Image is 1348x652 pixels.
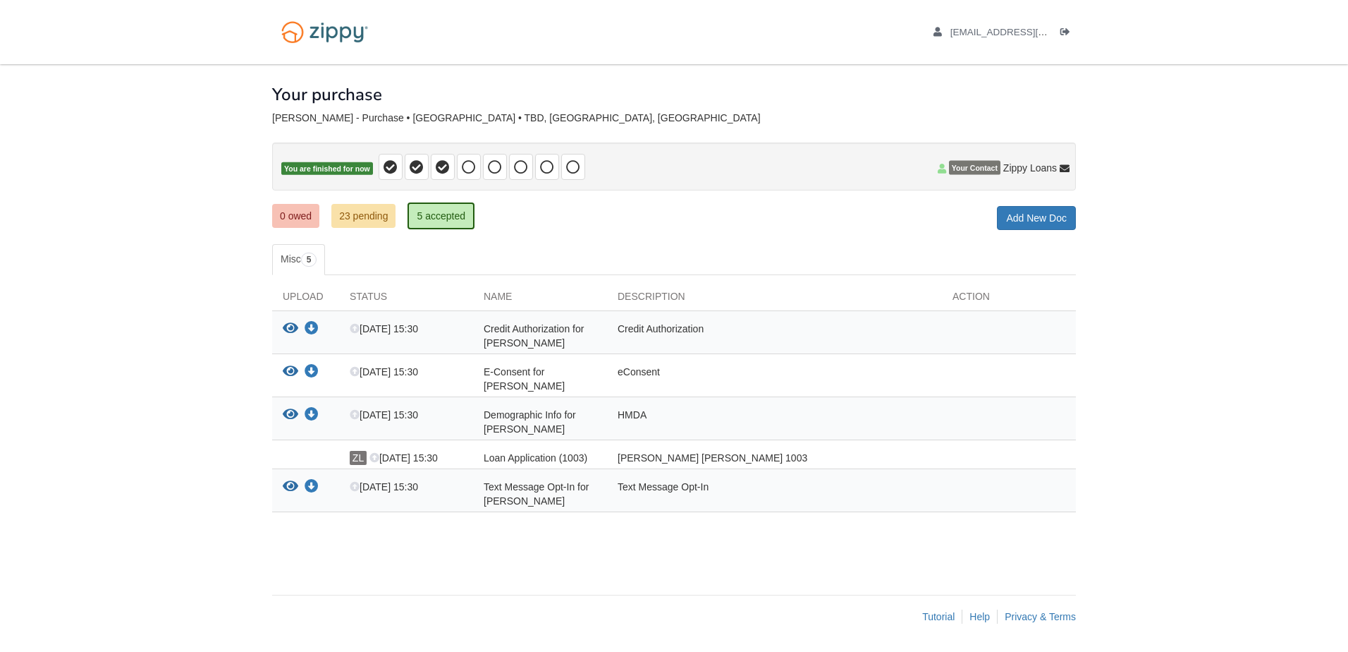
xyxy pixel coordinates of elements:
[350,481,418,493] span: [DATE] 15:30
[408,203,474,229] a: 5 accepted
[933,27,1112,41] a: edit profile
[272,204,319,228] a: 0 owed
[607,408,942,436] div: HMDA
[473,289,607,310] div: Name
[1060,27,1076,41] a: Log out
[305,324,319,335] a: Download Credit Authorization for Nicole Hollon
[484,481,589,507] span: Text Message Opt-In for [PERSON_NAME]
[350,366,418,378] span: [DATE] 15:30
[969,611,990,622] a: Help
[272,244,325,275] a: Misc
[950,27,1112,37] span: nkovars@gmail.com
[1005,611,1076,622] a: Privacy & Terms
[997,206,1076,230] a: Add New Doc
[484,409,576,435] span: Demographic Info for [PERSON_NAME]
[922,611,955,622] a: Tutorial
[607,289,942,310] div: Description
[607,480,942,508] div: Text Message Opt-In
[339,289,473,310] div: Status
[283,322,298,337] button: View Credit Authorization for Nicole Hollon
[949,161,1000,175] span: Your Contact
[484,323,584,349] span: Credit Authorization for [PERSON_NAME]
[301,253,317,267] span: 5
[350,409,418,421] span: [DATE] 15:30
[607,365,942,393] div: eConsent
[283,480,298,495] button: View Text Message Opt-In for Nicole Marie Hollon
[484,452,587,464] span: Loan Application (1003)
[350,451,367,465] span: ZL
[331,204,396,228] a: 23 pending
[283,408,298,423] button: View Demographic Info for Nicole Marie Hollon
[281,162,373,176] span: You are finished for now
[350,323,418,334] span: [DATE] 15:30
[305,367,319,378] a: Download E-Consent for Nicole Hollon
[272,14,377,50] img: Logo
[607,451,942,465] div: [PERSON_NAME] [PERSON_NAME] 1003
[607,322,942,350] div: Credit Authorization
[283,365,298,380] button: View E-Consent for Nicole Hollon
[942,289,1076,310] div: Action
[369,452,438,464] span: [DATE] 15:30
[305,482,319,493] a: Download Text Message Opt-In for Nicole Marie Hollon
[484,366,565,392] span: E-Consent for [PERSON_NAME]
[272,289,339,310] div: Upload
[305,410,319,421] a: Download Demographic Info for Nicole Marie Hollon
[272,85,382,104] h1: Your purchase
[1003,161,1057,175] span: Zippy Loans
[272,112,1076,124] div: [PERSON_NAME] - Purchase • [GEOGRAPHIC_DATA] • TBD, [GEOGRAPHIC_DATA], [GEOGRAPHIC_DATA]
